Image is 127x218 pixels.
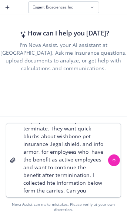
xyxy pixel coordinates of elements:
[1,1,13,13] button: Create a new chat
[33,5,73,10] span: Cogent Biosciences Inc
[6,202,121,212] div: Nova Assist can make mistakes. Please verify at your own discretion.
[28,1,99,13] button: Cogent Biosciences Inc
[28,28,110,38] h2: How can I help you [DATE]?
[19,123,108,197] textarea: Cogent is working on a guide for employees when they terminate. They want quick blurbs about wish...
